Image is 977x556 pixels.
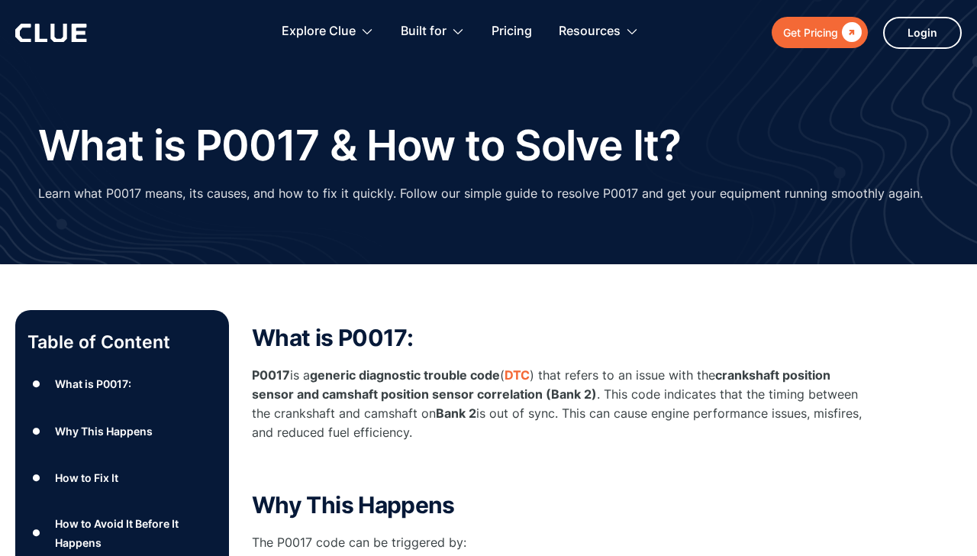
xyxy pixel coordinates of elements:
a: ●Why This Happens [27,419,217,442]
div: How to Avoid It Before It Happens [55,514,217,552]
div: Get Pricing [783,23,838,42]
strong: Bank 2 [436,406,476,421]
div: Built for [401,8,447,56]
div: Built for [401,8,465,56]
p: Table of Content [27,330,217,354]
div: Why This Happens [55,422,153,441]
strong: What is P0017: [252,324,413,351]
p: The P0017 code can be triggered by: [252,533,863,552]
div: ● [27,467,46,490]
a: Login [883,17,962,49]
strong: generic diagnostic trouble code [310,367,500,383]
a: ●What is P0017: [27,373,217,396]
p: is a ( ) that refers to an issue with the . This code indicates that the timing between the crank... [252,366,863,443]
h1: What is P0017 & How to Solve It? [38,122,681,169]
a: ●How to Fix It [27,467,217,490]
a: Get Pricing [772,17,868,48]
div: Resources [559,8,639,56]
a: ●How to Avoid It Before It Happens [27,514,217,552]
a: Pricing [492,8,532,56]
div: ● [27,419,46,442]
div: Resources [559,8,621,56]
div: How to Fix It [55,468,118,487]
div:  [838,23,862,42]
div: ● [27,373,46,396]
strong: P0017 [252,367,290,383]
div: What is P0017: [55,374,131,393]
div: Explore Clue [282,8,356,56]
strong: Why This Happens [252,491,455,519]
p: ‍ [252,458,863,477]
a: DTC [505,367,530,383]
strong: crankshaft position sensor and camshaft position sensor correlation (Bank 2) [252,367,830,402]
div: ● [27,522,46,545]
div: Explore Clue [282,8,374,56]
p: Learn what P0017 means, its causes, and how to fix it quickly. Follow our simple guide to resolve... [38,184,923,203]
